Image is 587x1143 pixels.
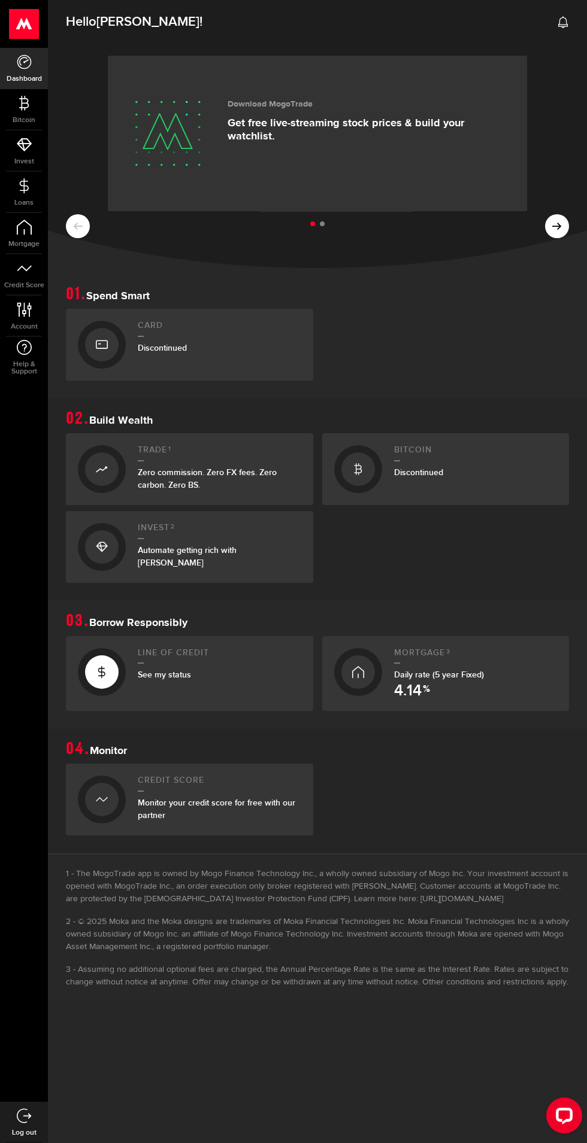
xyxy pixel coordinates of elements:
span: Automate getting rich with [PERSON_NAME] [138,545,237,568]
h2: Invest [138,523,301,539]
span: Daily rate (5 year Fixed) [394,670,484,680]
h1: Monitor [66,741,569,758]
li: Assuming no additional optional fees are charged, the Annual Percentage Rate is the same as the I... [66,963,569,989]
a: Invest2Automate getting rich with [PERSON_NAME] [66,511,313,583]
h2: Card [138,321,301,337]
span: Discontinued [394,467,443,478]
p: Get free live-streaming stock prices & build your watchlist. [228,117,509,143]
a: Download MogoTrade Get free live-streaming stock prices & build your watchlist. [108,56,527,211]
h2: Mortgage [394,648,558,664]
a: CardDiscontinued [66,309,313,381]
h3: Download MogoTrade [228,99,509,110]
h1: Borrow Responsibly [66,613,569,630]
span: Discontinued [138,343,187,353]
h2: Credit Score [138,776,301,792]
h1: Spend Smart [66,286,569,303]
span: Monitor your credit score for free with our partner [138,798,295,820]
span: Zero commission. Zero FX fees. Zero carbon. Zero BS. [138,467,277,490]
span: Hello ! [66,10,202,35]
li: © 2025 Moka and the Moka designs are trademarks of Moka Financial Technologies Inc. Moka Financia... [66,916,569,953]
li: The MogoTrade app is owned by Mogo Finance Technology Inc., a wholly owned subsidiary of Mogo Inc... [66,868,569,905]
a: Line of creditSee my status [66,636,313,712]
span: [PERSON_NAME] [96,14,199,30]
span: % [423,685,430,699]
sup: 3 [446,648,450,655]
sup: 2 [171,523,175,530]
h2: Trade [138,445,301,461]
h1: Build Wealth [66,411,569,427]
a: BitcoinDiscontinued [322,433,570,505]
h2: Line of credit [138,648,301,664]
a: Credit ScoreMonitor your credit score for free with our partner [66,764,313,835]
sup: 1 [168,445,171,452]
a: Trade1Zero commission. Zero FX fees. Zero carbon. Zero BS. [66,433,313,505]
span: 4.14 [394,683,422,699]
iframe: LiveChat chat widget [537,1093,587,1143]
a: Mortgage3Daily rate (5 year Fixed) 4.14 % [322,636,570,712]
h2: Bitcoin [394,445,558,461]
span: See my status [138,670,191,680]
